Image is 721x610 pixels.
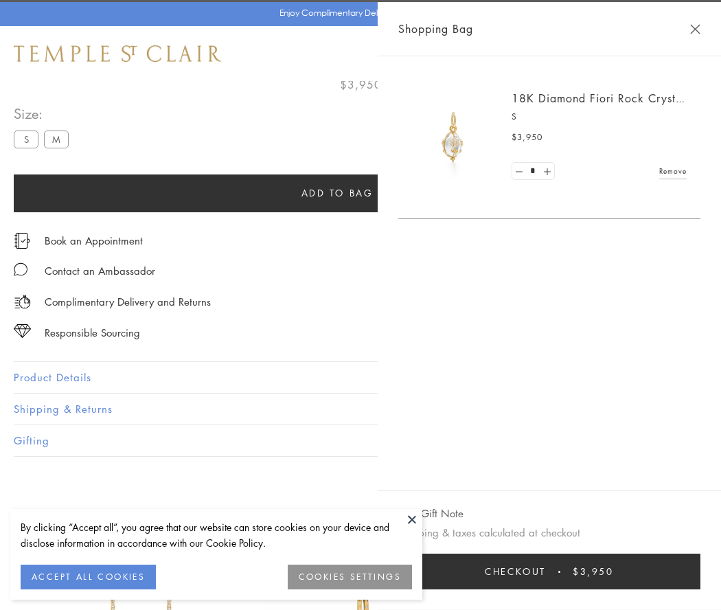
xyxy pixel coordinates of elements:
button: Product Details [14,362,707,393]
span: $3,950 [512,131,542,144]
button: Add Gift Note [398,505,463,522]
button: ACCEPT ALL COOKIES [21,565,156,589]
a: Set quantity to 2 [540,163,553,180]
button: Close Shopping Bag [690,24,700,34]
span: Checkout [485,564,546,579]
img: MessageIcon-01_2.svg [14,262,27,276]
div: By clicking “Accept all”, you agree that our website can store cookies on your device and disclos... [21,519,412,551]
span: Size: [14,102,74,125]
label: M [44,131,69,148]
img: icon_sourcing.svg [14,324,31,338]
label: S [14,131,38,148]
span: $3,950 [573,564,614,579]
span: Add to bag [301,185,374,201]
button: Shipping & Returns [14,394,707,425]
h3: You May Also Like [34,506,687,528]
a: Set quantity to 0 [512,163,526,180]
button: Checkout $3,950 [398,554,700,589]
button: Add to bag [14,174,661,212]
p: Enjoy Complimentary Delivery & Returns [279,6,435,20]
div: Contact an Ambassador [45,262,155,280]
p: Shipping & taxes calculated at checkout [398,524,700,541]
span: $3,950 [340,76,382,93]
a: Book an Appointment [45,233,143,248]
span: Shopping Bag [398,20,473,38]
img: icon_delivery.svg [14,293,31,310]
div: Responsible Sourcing [45,324,140,341]
img: P51889-E11FIORI [412,96,494,179]
img: icon_appointment.svg [14,233,30,249]
p: Complimentary Delivery and Returns [45,293,211,310]
button: COOKIES SETTINGS [288,565,412,589]
img: Temple St. Clair [14,45,221,62]
p: S [512,110,687,124]
button: Gifting [14,425,707,456]
a: Remove [659,163,687,179]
